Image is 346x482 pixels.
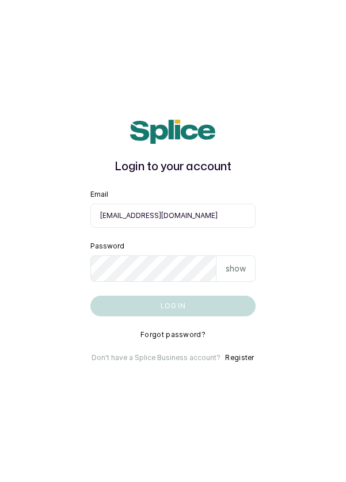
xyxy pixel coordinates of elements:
h1: Login to your account [90,158,256,176]
button: Register [225,353,254,362]
button: Log in [90,296,256,316]
p: Don't have a Splice Business account? [92,353,220,362]
button: Forgot password? [140,330,206,339]
label: Password [90,242,124,251]
input: email@acme.com [90,204,256,228]
label: Email [90,190,108,199]
p: show [226,263,246,274]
